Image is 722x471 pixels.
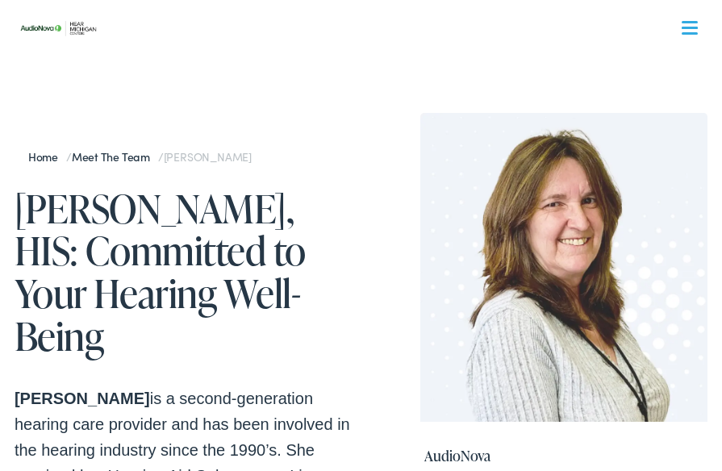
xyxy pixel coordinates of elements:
img: Marci Pertee is a hearing aid specialist at Hear Michigan Centers in Southgate, Michigan [420,113,708,422]
span: [PERSON_NAME] [164,148,252,165]
h1: [PERSON_NAME], HIS: Committed to Your Hearing Well-Being [15,187,361,357]
span: / / [28,148,252,165]
a: Meet the Team [72,148,158,165]
strong: [PERSON_NAME] [15,390,150,407]
a: Home [28,148,66,165]
a: What We Offer [27,65,707,115]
